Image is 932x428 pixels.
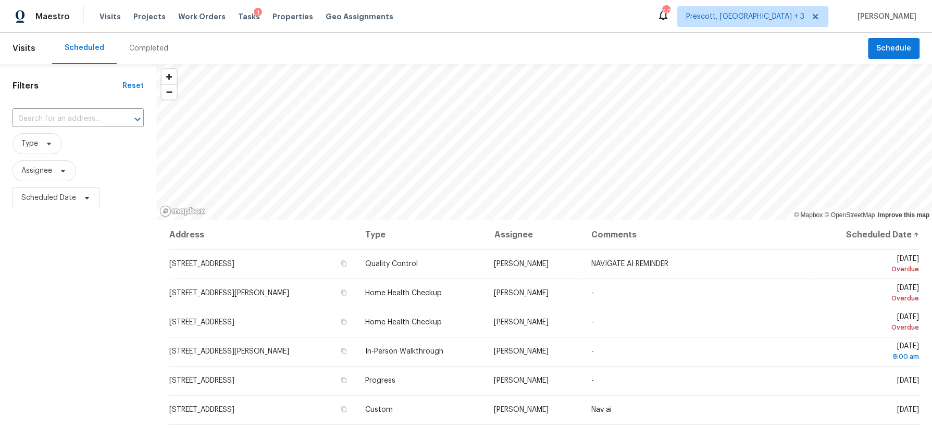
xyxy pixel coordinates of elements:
h1: Filters [13,81,122,91]
button: Copy Address [339,375,349,385]
span: [STREET_ADDRESS][PERSON_NAME] [169,289,289,297]
span: [PERSON_NAME] [494,377,549,384]
span: Visits [13,37,35,60]
div: 8:00 am [816,351,919,362]
span: Progress [365,377,395,384]
span: [DATE] [816,313,919,333]
span: In-Person Walkthrough [365,348,443,355]
span: Zoom out [161,85,177,99]
button: Open [130,112,145,127]
span: [DATE] [816,343,919,362]
span: Schedule [876,42,911,55]
button: Copy Address [339,405,349,414]
span: [DATE] [897,406,919,413]
div: Reset [122,81,144,91]
button: Copy Address [339,317,349,326]
th: Type [357,220,486,249]
span: Custom [365,406,393,413]
span: Maestro [35,11,70,22]
span: - [591,289,594,297]
span: [PERSON_NAME] [494,289,549,297]
span: [STREET_ADDRESS] [169,319,234,326]
span: [DATE] [816,255,919,274]
span: [PERSON_NAME] [494,406,549,413]
div: Overdue [816,264,919,274]
span: [PERSON_NAME] [853,11,916,22]
span: Prescott, [GEOGRAPHIC_DATA] + 3 [686,11,804,22]
span: [STREET_ADDRESS] [169,377,234,384]
input: Search for an address... [13,111,115,127]
button: Copy Address [339,346,349,356]
th: Comments [583,220,808,249]
span: Properties [272,11,313,22]
span: Assignee [21,166,52,176]
span: Tasks [238,13,260,20]
span: - [591,348,594,355]
span: Scheduled Date [21,193,76,203]
div: Scheduled [65,43,104,53]
span: Home Health Checkup [365,319,442,326]
span: [DATE] [897,377,919,384]
span: [PERSON_NAME] [494,319,549,326]
a: Mapbox [794,211,823,219]
button: Zoom in [161,69,177,84]
th: Assignee [486,220,582,249]
th: Scheduled Date ↑ [808,220,919,249]
span: NAVIGATE AI REMINDER [591,260,668,268]
span: [PERSON_NAME] [494,348,549,355]
span: Quality Control [365,260,418,268]
span: - [591,319,594,326]
th: Address [169,220,357,249]
a: Mapbox homepage [159,205,205,217]
span: [DATE] [816,284,919,304]
span: Projects [133,11,166,22]
span: [STREET_ADDRESS] [169,260,234,268]
span: Geo Assignments [326,11,393,22]
button: Copy Address [339,288,349,297]
span: [STREET_ADDRESS][PERSON_NAME] [169,348,289,355]
span: Visits [100,11,121,22]
span: Home Health Checkup [365,289,442,297]
span: Nav ai [591,406,612,413]
button: Schedule [868,38,919,59]
span: [PERSON_NAME] [494,260,549,268]
div: 40 [662,6,669,17]
span: - [591,377,594,384]
a: OpenStreetMap [824,211,875,219]
span: Type [21,139,38,149]
a: Improve this map [878,211,929,219]
canvas: Map [156,64,932,220]
div: Completed [129,43,168,54]
div: Overdue [816,293,919,304]
span: [STREET_ADDRESS] [169,406,234,413]
div: Overdue [816,322,919,333]
div: 1 [254,8,262,18]
span: Work Orders [178,11,226,22]
button: Copy Address [339,259,349,268]
button: Zoom out [161,84,177,99]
